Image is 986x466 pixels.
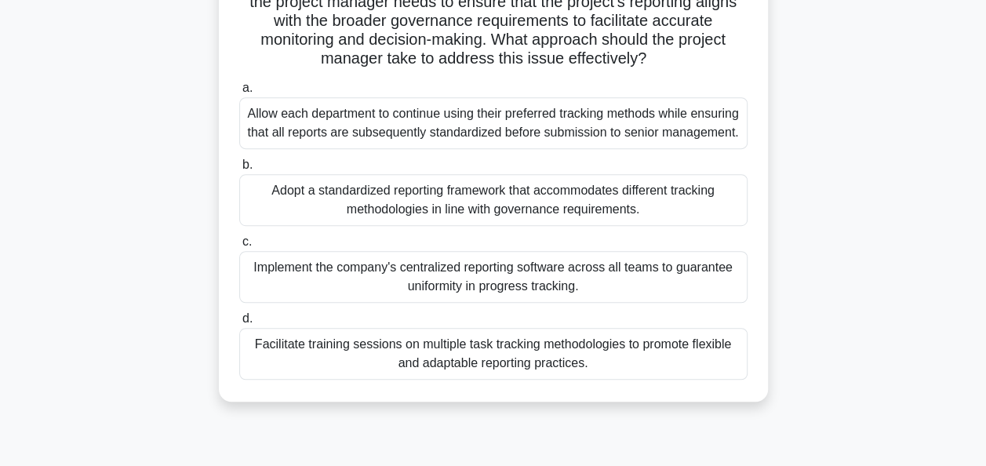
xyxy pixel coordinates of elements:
div: Adopt a standardized reporting framework that accommodates different tracking methodologies in li... [239,174,748,226]
span: c. [242,235,252,248]
div: Allow each department to continue using their preferred tracking methods while ensuring that all ... [239,97,748,149]
span: a. [242,81,253,94]
span: d. [242,311,253,325]
span: b. [242,158,253,171]
div: Facilitate training sessions on multiple task tracking methodologies to promote flexible and adap... [239,328,748,380]
div: Implement the company's centralized reporting software across all teams to guarantee uniformity i... [239,251,748,303]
